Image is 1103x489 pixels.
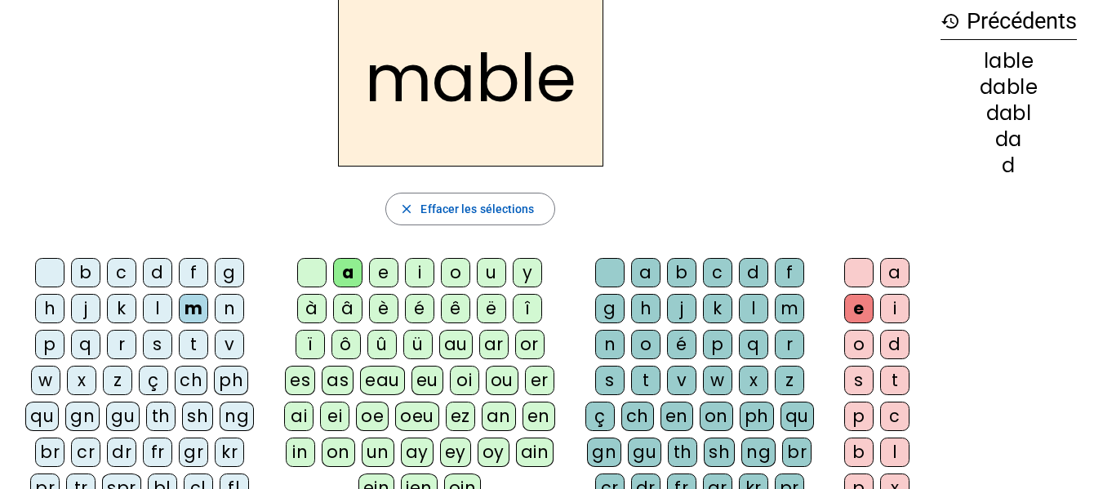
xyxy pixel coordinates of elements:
mat-icon: close [399,202,414,216]
div: v [667,366,696,395]
div: t [179,330,208,359]
div: a [880,258,910,287]
div: ou [486,366,518,395]
span: Effacer les sélections [420,199,534,219]
div: k [703,294,732,323]
div: h [35,294,64,323]
div: fr [143,438,172,467]
div: c [703,258,732,287]
div: v [215,330,244,359]
div: w [31,366,60,395]
button: Effacer les sélections [385,193,554,225]
div: as [322,366,354,395]
div: b [71,258,100,287]
div: a [631,258,660,287]
div: ng [741,438,776,467]
div: ï [296,330,325,359]
div: f [179,258,208,287]
div: gr [179,438,208,467]
div: s [143,330,172,359]
div: gu [106,402,140,431]
div: ph [214,366,248,395]
div: ai [284,402,314,431]
div: d [880,330,910,359]
div: é [667,330,696,359]
div: w [703,366,732,395]
div: q [739,330,768,359]
div: ê [441,294,470,323]
div: th [146,402,176,431]
div: r [775,330,804,359]
div: x [67,366,96,395]
h3: Précédents [941,3,1077,40]
div: an [482,402,516,431]
div: ch [175,366,207,395]
div: c [107,258,136,287]
div: lable [941,51,1077,71]
div: kr [215,438,244,467]
div: ch [621,402,654,431]
div: z [103,366,132,395]
div: ç [585,402,615,431]
div: j [71,294,100,323]
div: o [844,330,874,359]
div: k [107,294,136,323]
div: oe [356,402,389,431]
div: on [700,402,733,431]
div: t [631,366,660,395]
div: un [362,438,394,467]
div: c [880,402,910,431]
div: en [523,402,555,431]
div: d [941,156,1077,176]
div: l [143,294,172,323]
div: br [35,438,64,467]
div: m [179,294,208,323]
div: e [844,294,874,323]
div: d [143,258,172,287]
div: p [703,330,732,359]
div: or [515,330,545,359]
div: ain [516,438,554,467]
div: l [739,294,768,323]
div: cr [71,438,100,467]
div: da [941,130,1077,149]
div: ng [220,402,254,431]
div: g [215,258,244,287]
div: sh [704,438,735,467]
div: eau [360,366,405,395]
div: i [405,258,434,287]
div: n [215,294,244,323]
div: t [880,366,910,395]
div: p [844,402,874,431]
div: s [595,366,625,395]
div: oy [478,438,509,467]
div: r [107,330,136,359]
div: p [35,330,64,359]
div: th [668,438,697,467]
div: z [775,366,804,395]
div: n [595,330,625,359]
div: s [844,366,874,395]
div: ph [740,402,774,431]
div: ey [440,438,471,467]
div: es [285,366,315,395]
div: b [844,438,874,467]
div: ü [403,330,433,359]
div: on [322,438,355,467]
div: u [477,258,506,287]
div: in [286,438,315,467]
div: ç [139,366,168,395]
div: é [405,294,434,323]
div: f [775,258,804,287]
mat-icon: history [941,11,960,31]
div: dr [107,438,136,467]
div: qu [25,402,59,431]
div: qu [781,402,814,431]
div: gn [65,402,100,431]
div: â [333,294,362,323]
div: dabl [941,104,1077,123]
div: y [513,258,542,287]
div: au [439,330,473,359]
div: è [369,294,398,323]
div: ez [446,402,475,431]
